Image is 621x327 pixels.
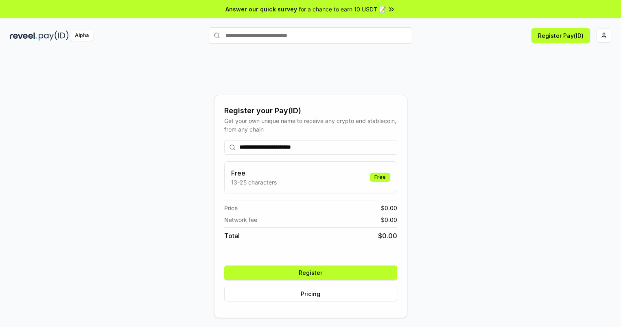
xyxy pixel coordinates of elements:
[224,287,397,301] button: Pricing
[381,215,397,224] span: $ 0.00
[224,215,257,224] span: Network fee
[370,173,390,182] div: Free
[231,178,277,187] p: 13-25 characters
[10,31,37,41] img: reveel_dark
[224,204,238,212] span: Price
[39,31,69,41] img: pay_id
[224,266,397,280] button: Register
[224,105,397,116] div: Register your Pay(ID)
[225,5,297,13] span: Answer our quick survey
[531,28,590,43] button: Register Pay(ID)
[299,5,386,13] span: for a chance to earn 10 USDT 📝
[70,31,93,41] div: Alpha
[378,231,397,241] span: $ 0.00
[224,231,240,241] span: Total
[224,116,397,134] div: Get your own unique name to receive any crypto and stablecoin, from any chain
[381,204,397,212] span: $ 0.00
[231,168,277,178] h3: Free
